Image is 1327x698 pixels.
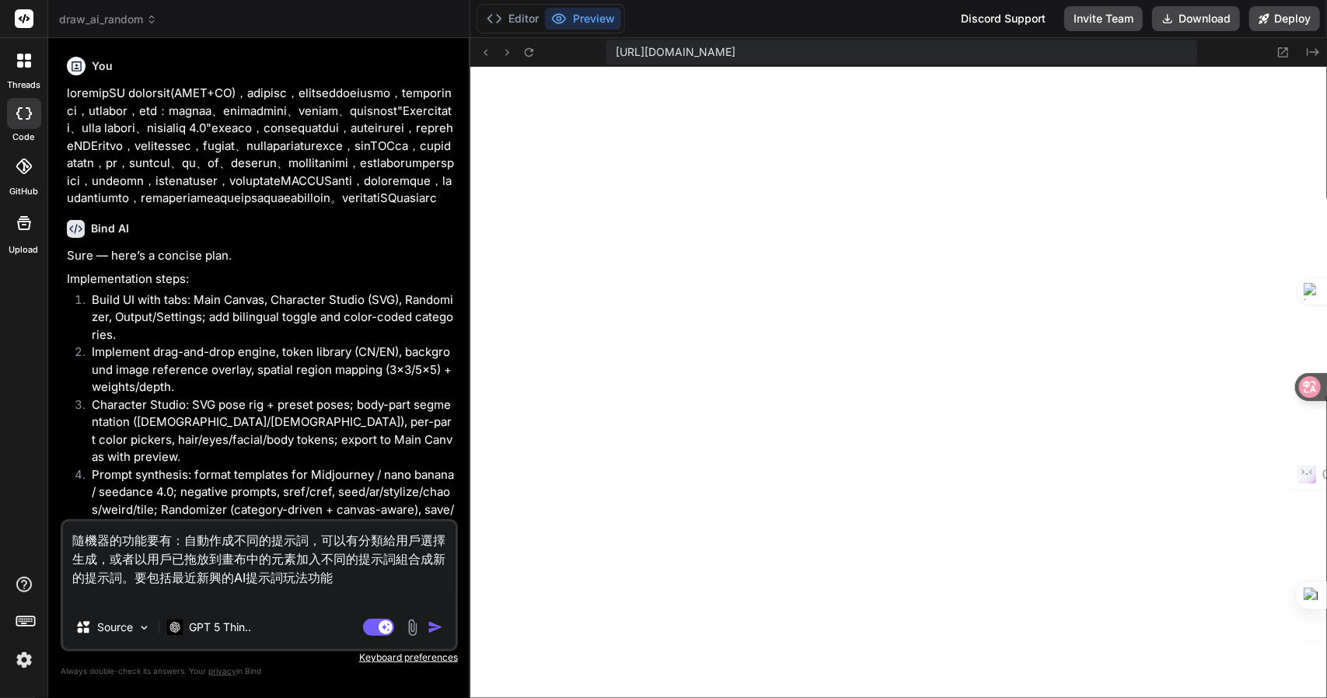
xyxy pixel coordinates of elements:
[1249,6,1320,31] button: Deploy
[59,12,157,27] span: draw_ai_random
[470,67,1327,698] iframe: Preview
[1064,6,1143,31] button: Invite Team
[7,79,40,92] label: threads
[67,85,455,208] p: loremipSU dolorsit(AMET+CO)，adipisc，elitseddoeiusmo，temporinci，utlabor，etd：magnaa、enimadmini、veni...
[91,221,129,236] h6: Bind AI
[63,522,456,606] textarea: 隨機器的功能要有：自動作成不同的提示詞，可以有分類給用戶選擇生成，或者以用戶已拖放到畫布中的元素加入不同的提示詞組合成新的提示詞。要包括最近新興的AI提示詞玩法功能
[67,270,455,288] p: Implementation steps:
[79,466,455,536] li: Prompt synthesis: format templates for Midjourney / nano banana / seedance 4.0; negative prompts,...
[403,619,421,637] img: attachment
[952,6,1055,31] div: Discord Support
[167,619,183,634] img: GPT 5 Thinking High
[79,396,455,466] li: Character Studio: SVG pose rig + preset poses; body-part segmentation ([DEMOGRAPHIC_DATA]/[DEMOGR...
[9,185,38,198] label: GitHub
[97,619,133,635] p: Source
[428,619,443,635] img: icon
[616,44,735,60] span: [URL][DOMAIN_NAME]
[11,647,37,673] img: settings
[189,619,251,635] p: GPT 5 Thin..
[67,247,455,265] p: Sure — here’s a concise plan.
[1152,6,1240,31] button: Download
[61,651,458,664] p: Keyboard preferences
[480,8,545,30] button: Editor
[79,291,455,344] li: Build UI with tabs: Main Canvas, Character Studio (SVG), Randomizer, Output/Settings; add bilingu...
[92,58,113,74] h6: You
[13,131,35,144] label: code
[545,8,621,30] button: Preview
[9,243,39,257] label: Upload
[61,664,458,679] p: Always double-check its answers. Your in Bind
[208,666,236,675] span: privacy
[79,344,455,396] li: Implement drag-and-drop engine, token library (CN/EN), background image reference overlay, spatia...
[138,621,151,634] img: Pick Models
